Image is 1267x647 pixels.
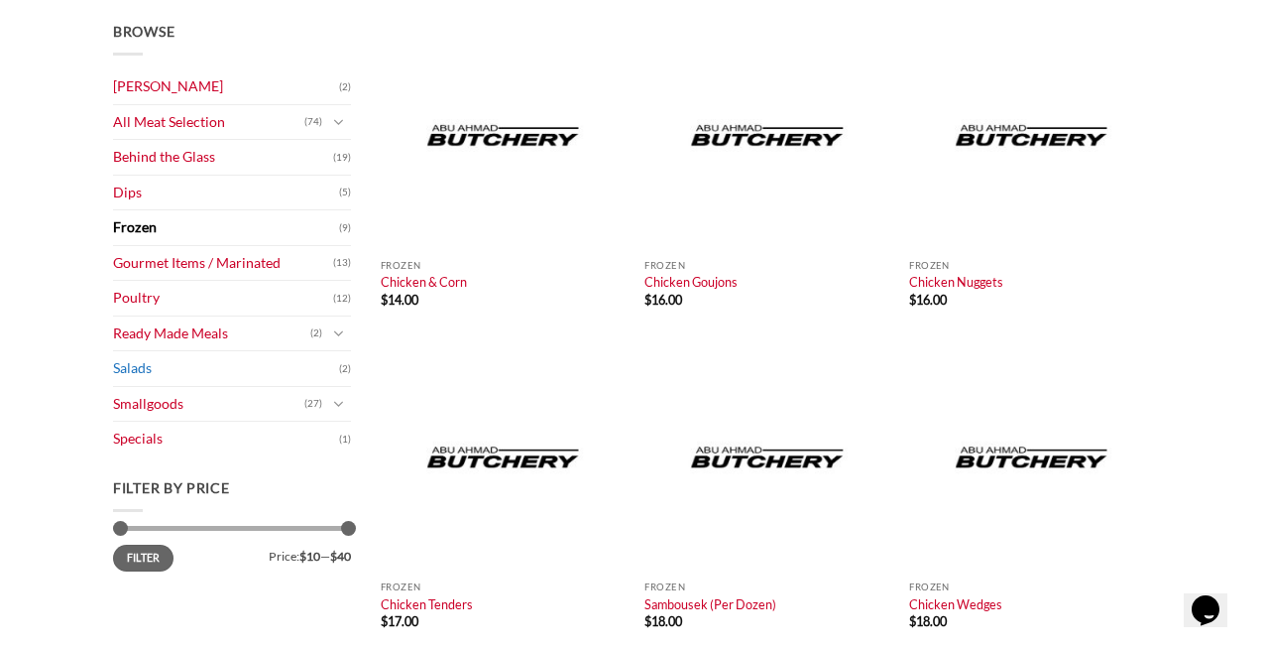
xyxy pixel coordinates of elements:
[381,343,626,573] img: Placeholder
[113,545,173,572] button: Filter
[381,274,467,290] a: Chicken & Corn
[381,596,473,612] a: Chicken Tenders
[381,613,388,629] span: $
[909,274,1003,290] a: Chicken Nuggets
[909,292,916,308] span: $
[113,246,333,281] a: Gourmet Items / Marinated
[1184,568,1247,627] iframe: chat widget
[909,613,916,629] span: $
[113,351,339,386] a: Salads
[644,292,651,308] span: $
[327,393,351,415] button: Toggle
[644,292,682,308] bdi: 16.00
[381,292,418,308] bdi: 14.00
[339,354,351,384] span: (2)
[113,281,333,316] a: Poultry
[304,389,322,419] span: (27)
[327,323,351,344] button: Toggle
[339,178,351,207] span: (5)
[909,260,1154,271] p: Frozen
[113,23,174,40] span: Browse
[381,260,626,271] p: Frozen
[339,72,351,102] span: (2)
[644,21,889,250] img: Placeholder
[299,549,320,564] span: $10
[909,21,1154,250] img: Placeholder
[644,613,651,629] span: $
[644,260,889,271] p: Frozen
[113,479,230,496] span: Filter by price
[304,107,322,137] span: (74)
[333,248,351,278] span: (13)
[333,284,351,314] span: (12)
[113,422,339,456] a: Specials
[644,343,889,573] img: Placeholder
[909,582,1154,592] p: Frozen
[339,213,351,243] span: (9)
[327,111,351,133] button: Toggle
[113,545,351,563] div: Price: —
[909,292,947,308] bdi: 16.00
[381,613,418,629] bdi: 17.00
[113,69,339,104] a: [PERSON_NAME]
[113,140,333,175] a: Behind the Glass
[381,582,626,592] p: Frozen
[909,343,1154,573] img: Placeholder
[909,596,1002,612] a: Chicken Wedges
[909,613,947,629] bdi: 18.00
[644,274,738,290] a: Chicken Goujons
[644,582,889,592] p: Frozen
[644,596,776,612] a: Sambousek (Per Dozen)
[113,387,304,422] a: Smallgoods
[381,292,388,308] span: $
[113,317,310,351] a: Ready Made Meals
[113,210,339,245] a: Frozen
[381,21,626,250] img: Placeholder
[339,425,351,454] span: (1)
[330,549,351,564] span: $40
[113,176,339,210] a: Dips
[310,319,322,348] span: (2)
[333,143,351,173] span: (19)
[113,105,304,140] a: All Meat Selection
[644,613,682,629] bdi: 18.00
